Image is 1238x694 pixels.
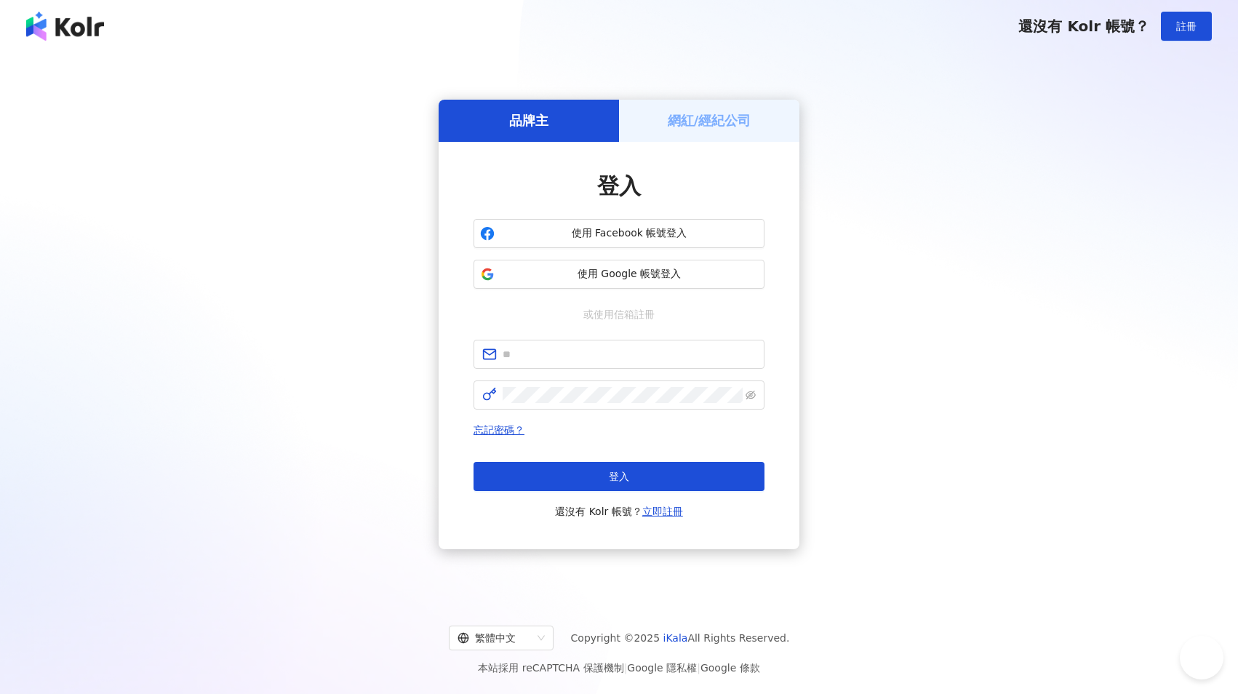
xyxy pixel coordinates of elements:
[571,629,790,647] span: Copyright © 2025 All Rights Reserved.
[26,12,104,41] img: logo
[474,219,764,248] button: 使用 Facebook 帳號登入
[700,662,760,674] a: Google 條款
[474,424,524,436] a: 忘記密碼？
[573,306,665,322] span: 或使用信箱註冊
[1161,12,1212,41] button: 註冊
[609,471,629,482] span: 登入
[642,506,683,517] a: 立即註冊
[555,503,683,520] span: 還沒有 Kolr 帳號？
[458,626,532,650] div: 繁體中文
[509,111,548,129] h5: 品牌主
[474,260,764,289] button: 使用 Google 帳號登入
[474,462,764,491] button: 登入
[500,226,758,241] span: 使用 Facebook 帳號登入
[1176,20,1197,32] span: 註冊
[697,662,700,674] span: |
[597,173,641,199] span: 登入
[668,111,751,129] h5: 網紅/經紀公司
[500,267,758,282] span: 使用 Google 帳號登入
[746,390,756,400] span: eye-invisible
[627,662,697,674] a: Google 隱私權
[478,659,759,677] span: 本站採用 reCAPTCHA 保護機制
[1018,17,1149,35] span: 還沒有 Kolr 帳號？
[1180,636,1223,679] iframe: Help Scout Beacon - Open
[663,632,688,644] a: iKala
[624,662,628,674] span: |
